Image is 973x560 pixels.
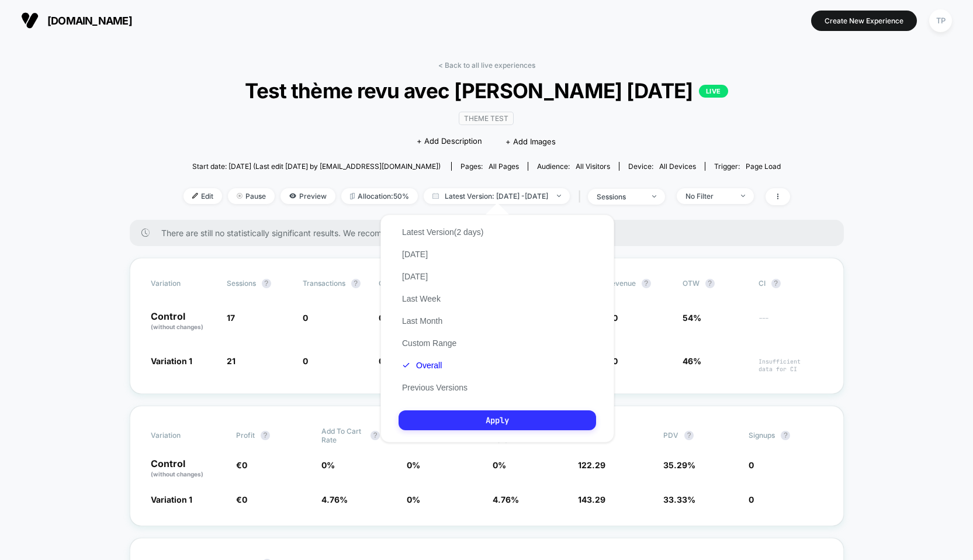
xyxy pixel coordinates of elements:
span: (without changes) [151,471,203,478]
button: [DATE] [399,249,431,260]
p: LIVE [699,85,728,98]
div: No Filter [685,192,732,201]
p: Control [151,312,215,331]
button: Apply [399,410,596,430]
button: Overall [399,360,445,371]
button: Custom Range [399,338,460,348]
button: Previous Versions [399,382,471,393]
span: 143.29 [578,495,605,504]
div: Pages: [460,162,519,171]
span: 0 [242,460,247,470]
img: end [741,195,745,197]
span: Latest Version: [DATE] - [DATE] [424,188,570,204]
button: ? [705,279,715,288]
span: 35.29 % [663,460,695,470]
img: calendar [432,193,439,199]
button: Latest Version(2 days) [399,227,487,237]
div: TP [929,9,952,32]
span: + Add Description [417,136,482,147]
img: end [557,195,561,197]
span: [DOMAIN_NAME] [47,15,132,27]
span: 54% [683,313,701,323]
span: 4.76 % [321,495,348,504]
button: ? [262,279,271,288]
span: Pause [228,188,275,204]
div: Trigger: [714,162,781,171]
span: 0 % [493,460,506,470]
span: Sessions [227,279,256,288]
span: 21 [227,356,236,366]
span: 122.29 [578,460,605,470]
p: Control [151,459,224,479]
span: all pages [489,162,519,171]
span: Add To Cart Rate [321,427,365,444]
span: 0 [242,495,247,504]
span: (without changes) [151,323,203,330]
span: Start date: [DATE] (Last edit [DATE] by [EMAIL_ADDRESS][DOMAIN_NAME]) [192,162,441,171]
span: € [236,460,247,470]
img: Visually logo [21,12,39,29]
span: Transactions [303,279,345,288]
span: CI [759,279,823,288]
span: Allocation: 50% [341,188,418,204]
button: ? [684,431,694,440]
button: [DOMAIN_NAME] [18,11,136,30]
div: sessions [597,192,643,201]
button: ? [781,431,790,440]
img: edit [192,193,198,199]
button: ? [261,431,270,440]
span: Insufficient data for CI [759,358,823,373]
button: Last Month [399,316,446,326]
span: + Add Images [505,137,556,146]
button: ? [642,279,651,288]
span: Page Load [746,162,781,171]
span: Edit [183,188,222,204]
span: Signups [749,431,775,440]
button: TP [926,9,955,33]
button: ? [351,279,361,288]
span: 0 [303,313,308,323]
span: Device: [619,162,705,171]
span: There are still no statistically significant results. We recommend waiting a few more days [161,228,820,238]
span: Variation 1 [151,356,192,366]
span: 0 % [407,495,420,504]
span: 0 [749,460,754,470]
span: --- [759,314,823,331]
button: [DATE] [399,271,431,282]
span: Theme Test [459,112,514,125]
span: 17 [227,313,235,323]
span: Variation 1 [151,495,192,504]
span: Test thème revu avec [PERSON_NAME] [DATE] [213,78,759,103]
div: Audience: [537,162,610,171]
span: Preview [281,188,335,204]
span: | [576,188,588,205]
span: 46% [683,356,701,366]
img: end [237,193,243,199]
span: all devices [659,162,696,171]
span: 0 [749,495,754,504]
span: OTW [683,279,747,288]
button: Last Week [399,293,444,304]
button: ? [771,279,781,288]
span: 0 [303,356,308,366]
button: Create New Experience [811,11,917,31]
span: € [236,495,247,504]
span: 0 % [407,460,420,470]
span: 4.76 % [493,495,519,504]
span: 0 % [321,460,335,470]
img: end [652,195,656,198]
a: < Back to all live experiences [438,61,535,70]
img: rebalance [350,193,355,199]
span: Variation [151,279,215,288]
span: PDV [663,431,678,440]
span: Variation [151,427,215,444]
span: Profit [236,431,255,440]
span: All Visitors [576,162,610,171]
span: 33.33 % [663,495,695,504]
